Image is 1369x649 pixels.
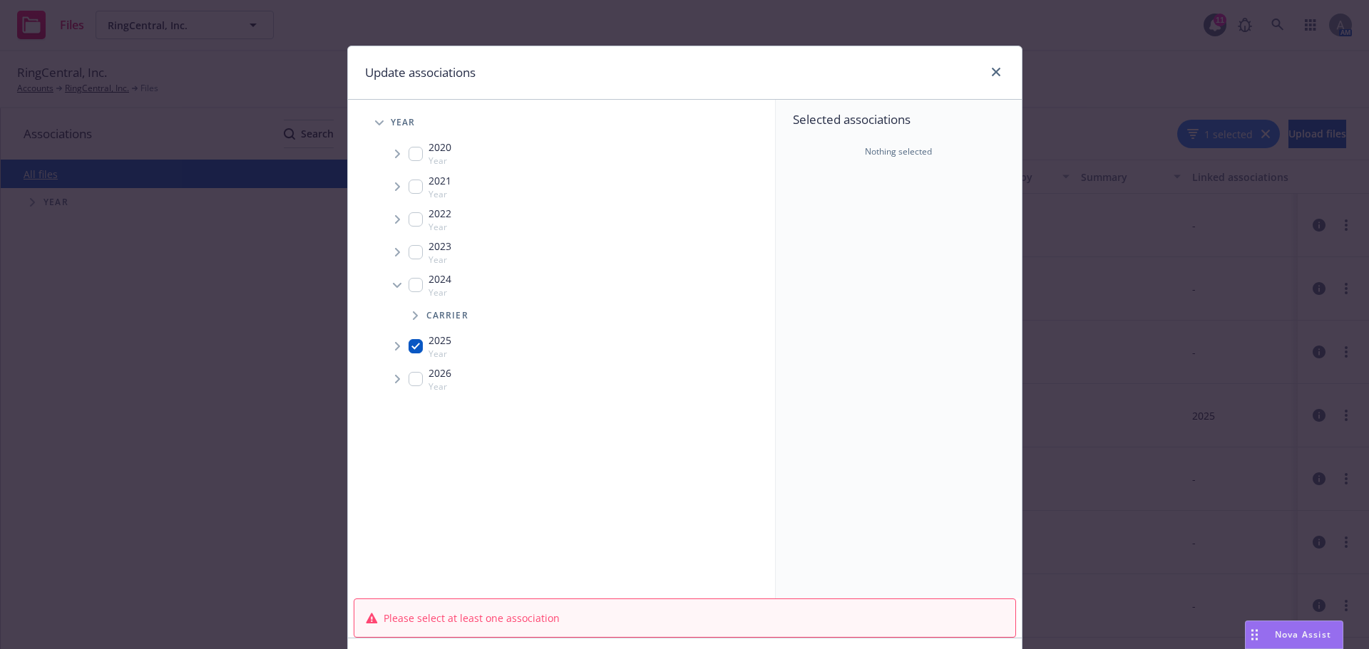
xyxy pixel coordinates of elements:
[429,221,451,233] span: Year
[429,286,451,298] span: Year
[429,206,451,221] span: 2022
[1246,621,1263,648] div: Drag to move
[429,348,451,360] span: Year
[1275,628,1331,640] span: Nova Assist
[793,111,1005,128] span: Selected associations
[429,140,451,155] span: 2020
[426,311,468,320] span: Carrier
[1245,621,1343,649] button: Nova Assist
[429,239,451,254] span: 2023
[429,333,451,348] span: 2025
[429,271,451,286] span: 2024
[348,108,775,395] div: Tree Example
[429,254,451,266] span: Year
[391,118,416,127] span: Year
[429,380,451,393] span: Year
[429,155,451,167] span: Year
[429,188,451,200] span: Year
[429,173,451,188] span: 2021
[429,365,451,380] span: 2026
